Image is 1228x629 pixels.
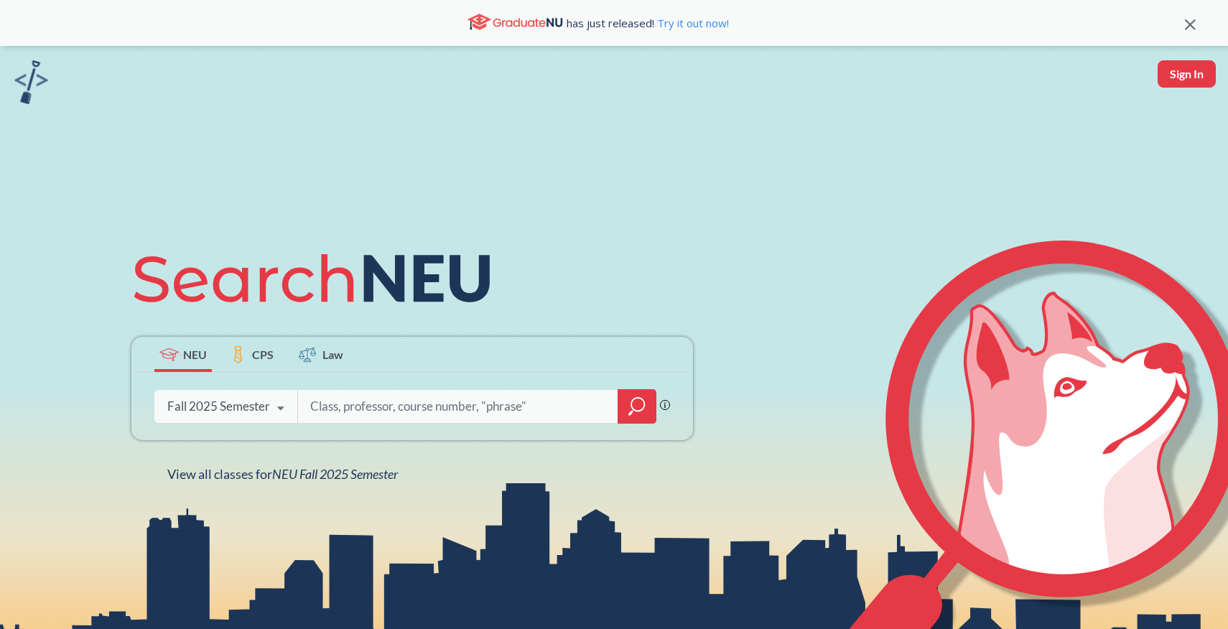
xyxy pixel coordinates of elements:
[618,389,656,424] div: magnifying glass
[272,466,398,482] span: NEU Fall 2025 Semester
[183,346,207,363] span: NEU
[167,399,270,414] div: Fall 2025 Semester
[322,346,343,363] span: Law
[628,396,646,416] svg: magnifying glass
[252,346,274,363] span: CPS
[1158,60,1216,88] button: Sign In
[309,391,608,421] input: Class, professor, course number, "phrase"
[14,60,48,108] a: sandbox logo
[567,15,729,31] span: has just released!
[654,16,729,30] a: Try it out now!
[167,466,398,482] span: View all classes for
[14,60,48,104] img: sandbox logo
